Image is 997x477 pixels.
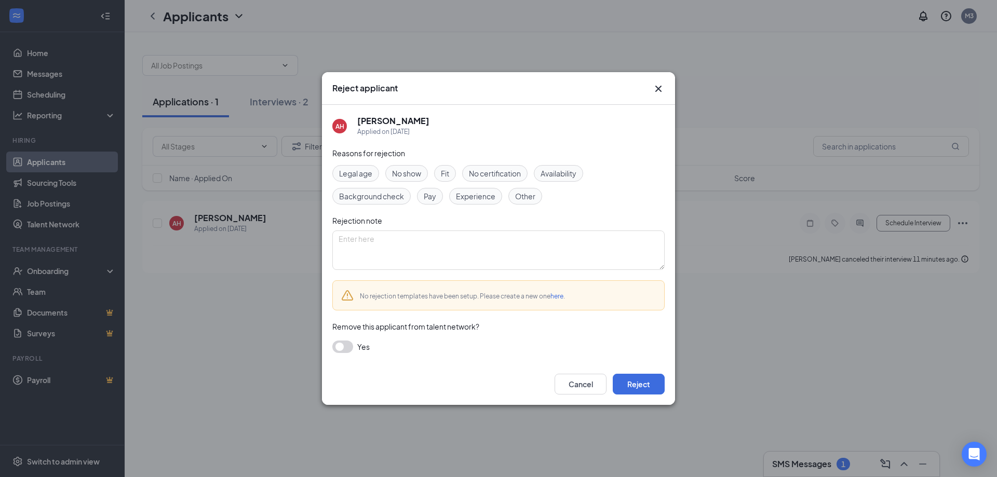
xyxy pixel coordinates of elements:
[962,442,987,467] div: Open Intercom Messenger
[441,168,449,179] span: Fit
[332,216,382,225] span: Rejection note
[541,168,576,179] span: Availability
[339,190,404,202] span: Background check
[652,83,665,95] svg: Cross
[357,115,429,127] h5: [PERSON_NAME]
[360,292,565,300] span: No rejection templates have been setup. Please create a new one .
[555,374,607,394] button: Cancel
[469,168,521,179] span: No certification
[357,340,370,353] span: Yes
[339,168,372,179] span: Legal age
[357,127,429,137] div: Applied on [DATE]
[550,292,563,300] a: here
[341,289,354,302] svg: Warning
[424,190,436,202] span: Pay
[332,322,479,331] span: Remove this applicant from talent network?
[652,83,665,95] button: Close
[332,83,398,94] h3: Reject applicant
[392,168,421,179] span: No show
[456,190,495,202] span: Experience
[335,122,344,131] div: AH
[515,190,535,202] span: Other
[613,374,665,394] button: Reject
[332,148,405,158] span: Reasons for rejection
